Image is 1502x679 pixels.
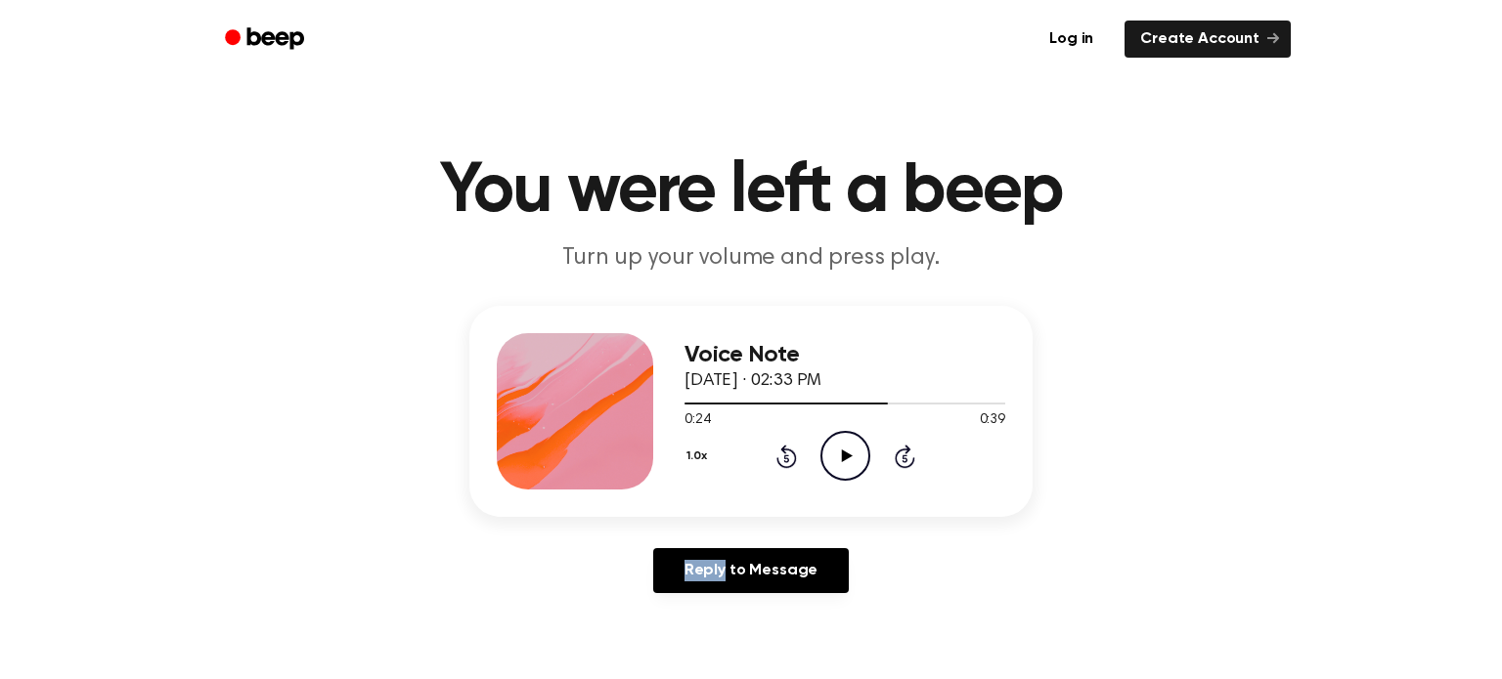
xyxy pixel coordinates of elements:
h3: Voice Note [685,342,1005,368]
button: 1.0x [685,440,714,473]
a: Reply to Message [653,548,849,593]
h1: You were left a beep [250,156,1252,227]
a: Beep [211,21,322,59]
span: 0:24 [685,410,710,431]
a: Log in [1030,17,1113,62]
span: 0:39 [980,410,1005,431]
span: [DATE] · 02:33 PM [685,372,821,390]
a: Create Account [1125,21,1291,58]
p: Turn up your volume and press play. [375,242,1126,275]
